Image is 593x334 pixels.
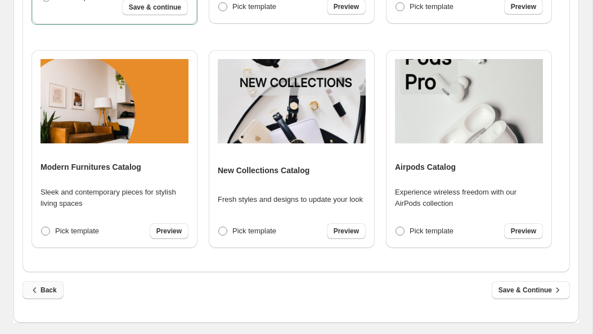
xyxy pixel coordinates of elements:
span: Save & continue [129,3,181,12]
span: Save & Continue [498,285,563,296]
h4: Airpods Catalog [395,161,456,173]
p: Experience wireless freedom with our AirPods collection [395,187,543,209]
button: Back [23,281,64,299]
span: Pick template [232,2,276,11]
a: Preview [504,223,543,239]
button: Save & Continue [492,281,570,299]
span: Preview [334,2,359,11]
p: Fresh styles and designs to update your look [218,194,363,205]
span: Preview [334,227,359,236]
span: Pick template [410,227,453,235]
p: Sleek and contemporary pieces for stylish living spaces [41,187,188,209]
span: Preview [156,227,182,236]
span: Preview [511,2,536,11]
span: Pick template [410,2,453,11]
h4: New Collections Catalog [218,165,309,176]
a: Preview [327,223,366,239]
span: Pick template [232,227,276,235]
span: Preview [511,227,536,236]
a: Preview [150,223,188,239]
h4: Modern Furnitures Catalog [41,161,141,173]
span: Back [29,285,57,296]
span: Pick template [55,227,99,235]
